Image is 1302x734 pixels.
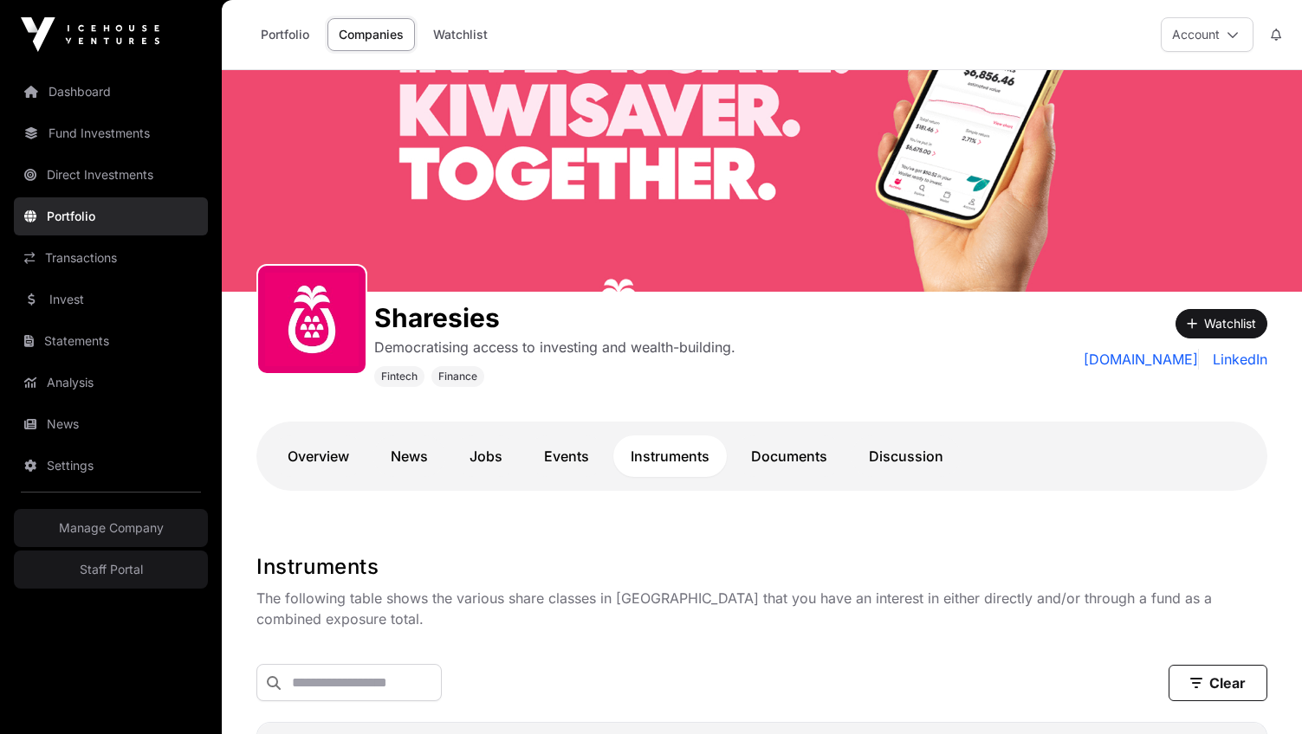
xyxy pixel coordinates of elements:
[14,322,208,360] a: Statements
[1215,651,1302,734] iframe: Chat Widget
[256,553,1267,581] h1: Instruments
[327,18,415,51] a: Companies
[1161,17,1253,52] button: Account
[1169,665,1267,701] button: Clear
[373,435,445,477] a: News
[734,435,845,477] a: Documents
[1084,349,1199,370] a: [DOMAIN_NAME]
[14,73,208,111] a: Dashboard
[14,550,208,589] a: Staff Portal
[374,337,735,357] p: Democratising access to investing and wealth-building.
[14,405,208,443] a: News
[613,435,727,477] a: Instruments
[270,435,1253,477] nav: Tabs
[1206,349,1267,370] a: LinkedIn
[14,280,208,319] a: Invest
[14,509,208,547] a: Manage Company
[1176,309,1267,338] button: Watchlist
[422,18,499,51] a: Watchlist
[527,435,606,477] a: Events
[256,588,1267,629] p: The following table shows the various share classes in [GEOGRAPHIC_DATA] that you have an interes...
[265,273,359,366] img: sharesies_logo.jpeg
[14,239,208,277] a: Transactions
[249,18,321,51] a: Portfolio
[374,302,735,333] h1: Sharesies
[438,370,477,383] span: Finance
[14,114,208,152] a: Fund Investments
[852,435,961,477] a: Discussion
[381,370,418,383] span: Fintech
[14,447,208,485] a: Settings
[21,17,159,52] img: Icehouse Ventures Logo
[452,435,520,477] a: Jobs
[14,364,208,402] a: Analysis
[222,70,1302,292] img: Sharesies
[14,197,208,235] a: Portfolio
[14,156,208,194] a: Direct Investments
[270,435,366,477] a: Overview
